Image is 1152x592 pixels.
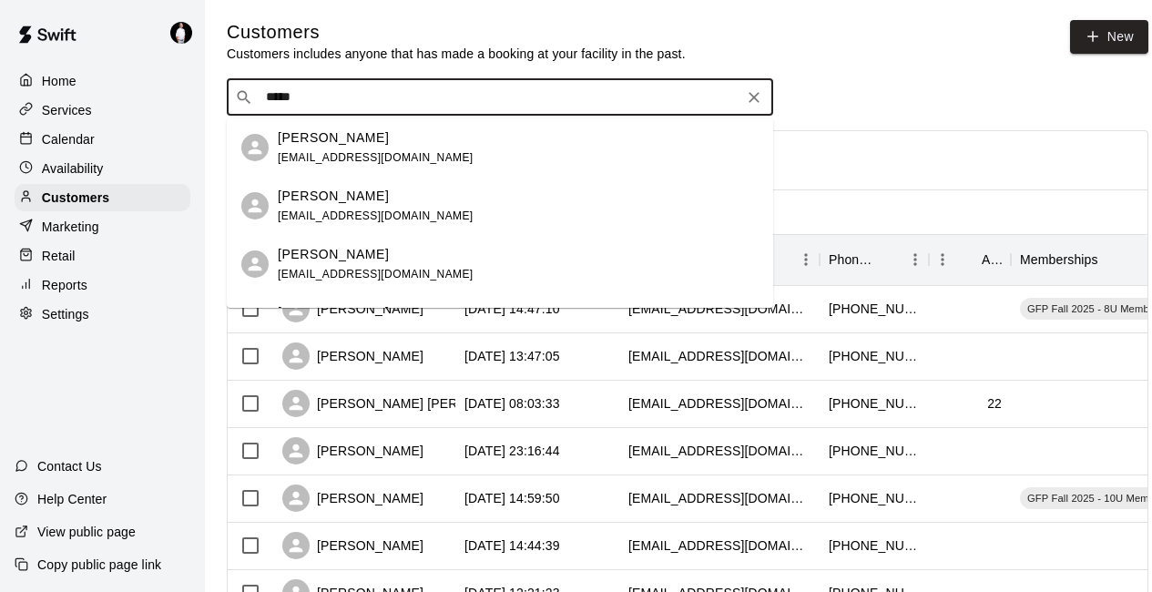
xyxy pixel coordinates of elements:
div: hbsmith819@gmail.com [628,394,810,413]
div: [PERSON_NAME] [282,342,423,370]
div: Search customers by name or email [227,79,773,116]
button: Sort [876,247,902,272]
p: Retail [42,247,76,265]
p: Contact Us [37,457,102,475]
div: 2025-08-16 23:16:44 [464,442,560,460]
div: Travis Hamilton [167,15,205,51]
p: Customers [42,189,109,207]
a: Settings [15,301,190,328]
p: Copy public page link [37,556,161,574]
div: +18503686694 [829,347,920,365]
p: Marketing [42,218,99,236]
a: Availability [15,155,190,182]
div: Phone Number [820,234,929,285]
div: 2025-08-18 14:47:10 [464,300,560,318]
a: Services [15,97,190,124]
a: Home [15,67,190,95]
div: Email [619,234,820,285]
div: +13347996514 [829,489,920,507]
div: +19037052453 [829,394,920,413]
div: [PERSON_NAME] [PERSON_NAME] [282,390,534,417]
div: Phone Number [829,234,876,285]
div: [PERSON_NAME] [282,437,423,464]
div: 2025-08-18 13:47:05 [464,347,560,365]
p: Reports [42,276,87,294]
div: +18505029748 [829,442,920,460]
p: Customers includes anyone that has made a booking at your facility in the past. [227,45,686,63]
button: Sort [1098,247,1124,272]
a: Customers [15,184,190,211]
div: 2025-08-16 14:59:50 [464,489,560,507]
button: Menu [902,246,929,273]
img: Travis Hamilton [170,22,192,44]
div: 2025-08-15 14:44:39 [464,536,560,555]
div: apriltownley@hotmail.com [628,536,810,555]
div: +17372704077 [829,300,920,318]
a: New [1070,20,1148,54]
button: Sort [956,247,982,272]
a: Retail [15,242,190,270]
p: Availability [42,159,104,178]
div: malloryrobbinsdavis@yahoo.com [628,442,810,460]
p: Home [42,72,76,90]
div: [PERSON_NAME] [282,295,423,322]
p: Settings [42,305,89,323]
p: View public page [37,523,136,541]
button: Menu [929,246,956,273]
p: Calendar [42,130,95,148]
button: Menu [792,246,820,273]
div: Memberships [1020,234,1098,285]
div: Age [929,234,1011,285]
a: Marketing [15,213,190,240]
div: 2025-08-18 08:03:33 [464,394,560,413]
a: Calendar [15,126,190,153]
div: Age [982,234,1002,285]
div: jyoung_smith@hotmail.com [628,300,810,318]
p: Help Center [37,490,107,508]
div: [PERSON_NAME] [282,485,423,512]
div: donnaganske913@gmail.com [628,347,810,365]
p: Services [42,101,92,119]
a: Reports [15,271,190,299]
div: [PERSON_NAME] [282,532,423,559]
button: Clear [741,85,767,110]
h5: Customers [227,20,686,45]
div: 22 [987,394,1002,413]
div: jpinkston9@gmail.com [628,489,810,507]
div: +18503751597 [829,536,920,555]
